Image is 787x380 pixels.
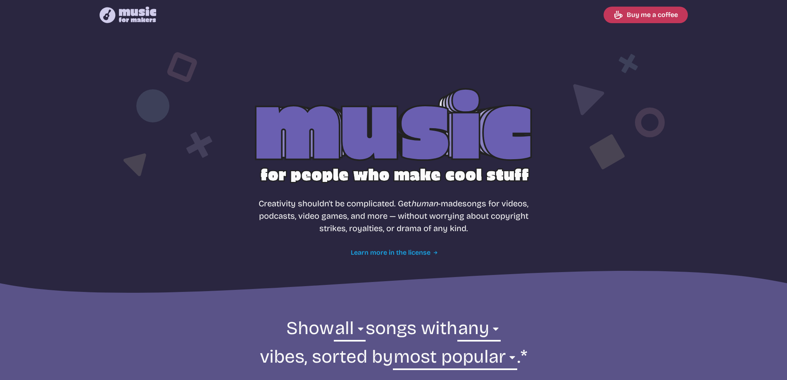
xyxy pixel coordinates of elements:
[259,197,529,234] p: Creativity shouldn't be complicated. Get songs for videos, podcasts, video games, and more — with...
[604,7,688,23] a: Buy me a coffee
[457,316,501,345] select: vibe
[393,345,517,373] select: sorting
[411,198,438,208] i: human
[351,248,436,258] a: Learn more in the license
[411,198,462,208] span: -made
[334,316,365,345] select: genre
